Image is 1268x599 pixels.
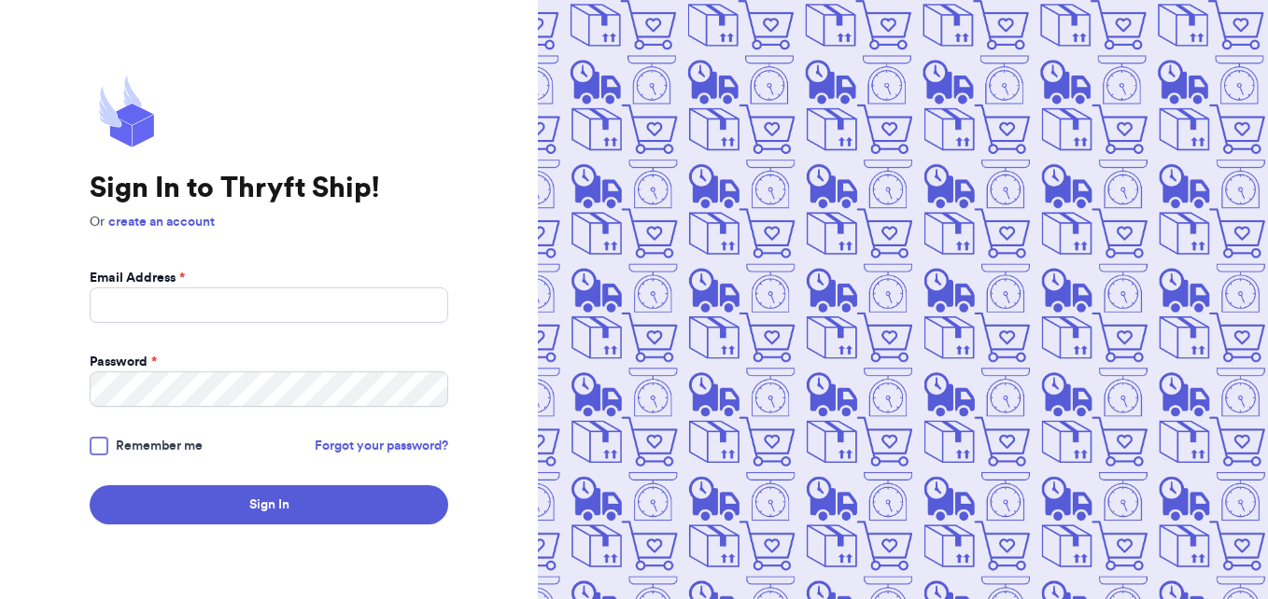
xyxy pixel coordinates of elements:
[108,216,215,229] a: create an account
[90,172,448,205] h1: Sign In to Thryft Ship!
[315,437,448,455] a: Forgot your password?
[90,485,448,524] button: Sign In
[90,269,185,287] label: Email Address
[90,213,448,231] p: Or
[90,353,157,371] label: Password
[116,437,203,455] span: Remember me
